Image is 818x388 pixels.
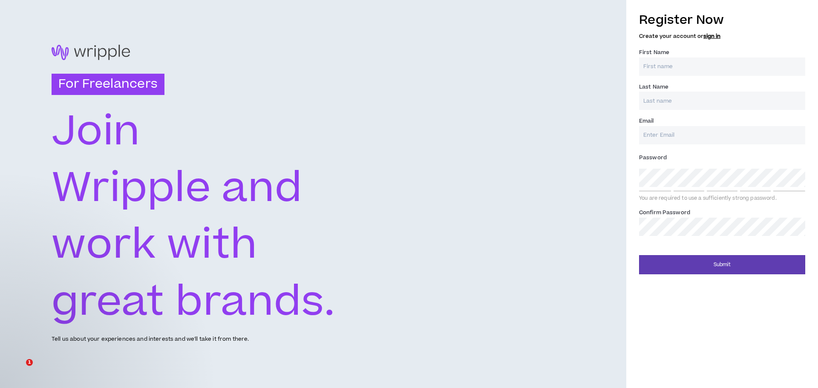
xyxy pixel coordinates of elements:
label: Last Name [639,80,668,94]
a: sign in [703,32,720,40]
label: First Name [639,46,669,59]
h3: For Freelancers [52,74,164,95]
h5: Create your account or [639,33,805,39]
span: 1 [26,359,33,366]
text: Wripple and [52,159,303,218]
input: First name [639,57,805,76]
input: Enter Email [639,126,805,144]
text: work with [52,216,257,275]
text: Join [52,102,141,161]
iframe: Intercom live chat [9,359,29,379]
button: Submit [639,255,805,274]
text: great brands. [52,273,336,332]
label: Confirm Password [639,206,690,219]
label: Email [639,114,654,128]
span: Password [639,154,667,161]
h3: Register Now [639,11,805,29]
input: Last name [639,92,805,110]
iframe: Intercom notifications message [6,305,177,365]
div: You are required to use a sufficiently strong password. [639,195,805,202]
